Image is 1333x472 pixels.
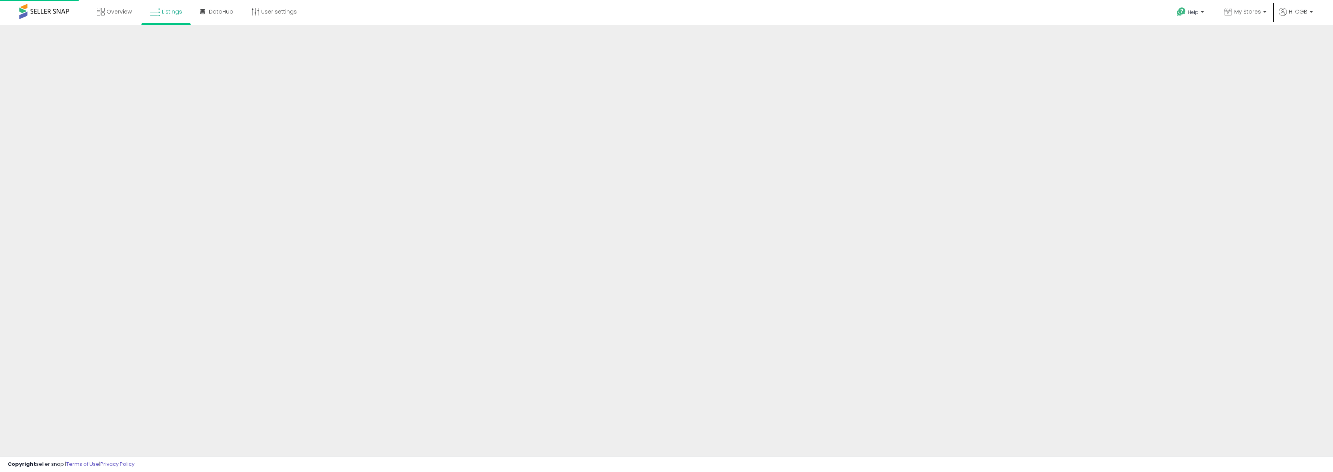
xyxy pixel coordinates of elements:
[209,8,233,15] span: DataHub
[1171,1,1212,25] a: Help
[107,8,132,15] span: Overview
[1176,7,1186,17] i: Get Help
[1234,8,1261,15] span: My Stores
[162,8,182,15] span: Listings
[1279,8,1313,25] a: Hi CGB
[1289,8,1307,15] span: Hi CGB
[1188,9,1199,15] span: Help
